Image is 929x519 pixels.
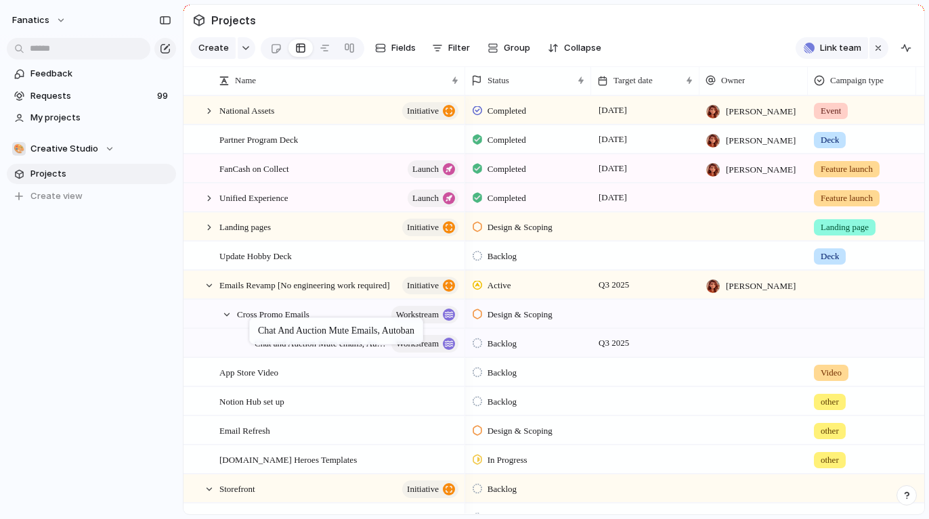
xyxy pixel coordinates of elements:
span: initiative [407,276,439,295]
a: Feedback [7,64,176,84]
span: National Assets [219,102,274,118]
span: other [821,395,839,409]
button: initiative [402,102,458,120]
span: Completed [488,162,526,176]
button: Group [481,37,537,59]
button: Fields [370,37,421,59]
span: Q3 2025 [595,335,632,351]
button: workstream [391,306,458,323]
span: launch [412,189,439,208]
span: Link team [820,41,861,55]
button: initiative [402,277,458,294]
span: Backlog [488,250,517,263]
span: Deck [821,133,839,147]
span: other [821,424,839,438]
span: Name [235,74,256,87]
span: [DATE] [595,131,630,148]
div: 🎨 [12,142,26,156]
span: initiative [407,101,439,120]
span: Design & Scoping [488,424,553,438]
span: Storefront [219,480,255,496]
span: launch [412,160,439,179]
button: Filter [427,37,475,59]
a: My projects [7,108,176,128]
a: Projects [7,164,176,184]
span: [DOMAIN_NAME] Heroes Templates [219,451,357,467]
div: Chat and Auction Mute emails, Autoban [258,325,414,336]
span: Feature launch [821,191,873,205]
span: Design & Scoping [488,221,553,234]
span: Partner Program Deck [219,131,298,147]
span: Owner [721,74,745,87]
button: Link team [796,37,868,59]
span: Design & Scoping [488,308,553,321]
span: Backlog [488,366,517,380]
span: Group [504,41,530,55]
button: launch [408,160,458,178]
span: Completed [488,133,526,147]
button: workstream [391,335,458,353]
span: Create [198,41,229,55]
a: Requests99 [7,86,176,106]
span: Creative Studio [30,142,98,156]
button: 🎨Creative Studio [7,139,176,159]
span: Filter [448,41,470,55]
span: [DATE] [595,102,630,118]
span: FanCash on Collect [219,160,289,176]
span: other [821,453,839,467]
span: Completed [488,104,526,118]
span: Feature launch [821,162,873,176]
span: [DATE] [595,160,630,177]
span: Video [821,366,842,380]
span: Emails Revamp [No engineering work required] [219,277,390,292]
span: Landing page [821,221,869,234]
span: Deck [821,250,839,263]
span: Q3 2025 [595,277,632,293]
span: [DATE] [595,189,630,206]
span: Unified Experience [219,189,288,205]
span: initiative [407,218,439,237]
span: Campaign type [830,74,884,87]
span: Collapse [564,41,601,55]
span: Backlog [488,395,517,409]
span: fanatics [12,14,49,27]
span: Active [488,279,511,292]
span: App Store Video [219,364,278,380]
span: Notion Hub set up [219,393,284,409]
span: Backlog [488,337,517,351]
span: Email Refresh [219,422,270,438]
span: Projects [30,167,171,181]
span: Fields [391,41,416,55]
button: initiative [402,219,458,236]
span: Backlog [488,482,517,496]
span: [PERSON_NAME] [726,279,796,293]
button: fanatics [6,9,73,31]
span: initiative [407,480,439,499]
span: Landing pages [219,219,271,234]
button: initiative [402,480,458,498]
span: Update Hobby Deck [219,248,292,263]
button: Collapse [542,37,607,59]
button: Create view [7,186,176,206]
button: Create [190,37,236,59]
span: Event [821,104,841,118]
span: Requests [30,89,153,103]
span: Completed [488,191,526,205]
span: [PERSON_NAME] [726,134,796,148]
button: launch [408,189,458,207]
span: Target date [613,74,653,87]
span: [PERSON_NAME] [726,163,796,177]
span: Cross Promo Emails [237,306,309,321]
span: My projects [30,111,171,125]
span: workstream [396,305,439,324]
span: 99 [157,89,171,103]
span: Create view [30,189,83,203]
span: Feedback [30,67,171,81]
span: Projects [209,8,259,32]
span: Status [488,74,509,87]
span: In Progress [488,453,527,467]
span: [PERSON_NAME] [726,105,796,118]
